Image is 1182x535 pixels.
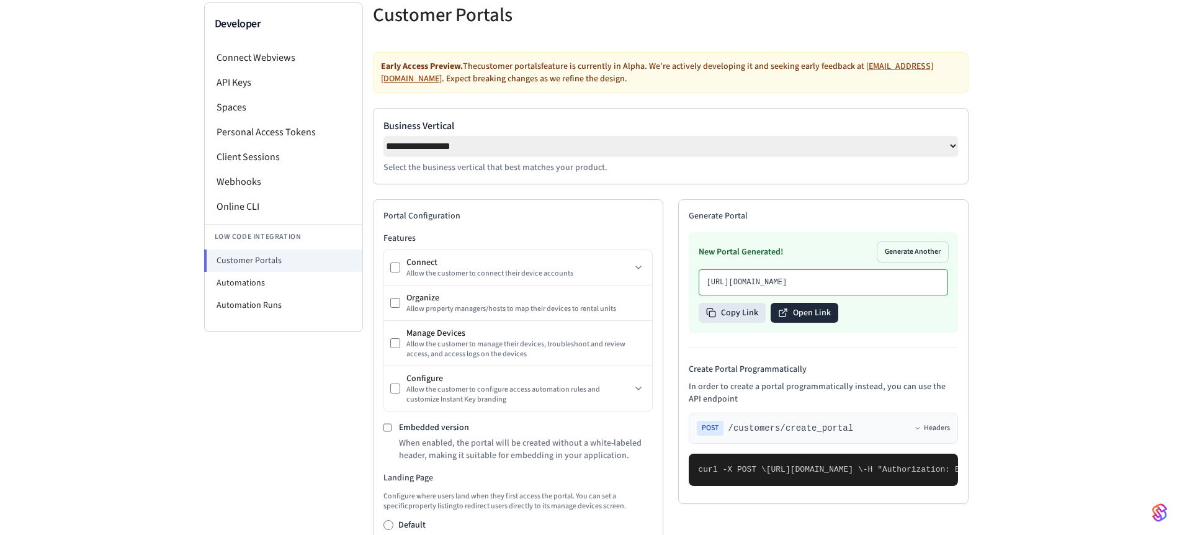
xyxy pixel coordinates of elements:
h5: Customer Portals [373,2,663,28]
div: Manage Devices [406,327,646,339]
li: Online CLI [205,194,362,219]
li: Customer Portals [204,250,362,272]
p: Select the business vertical that best matches your product. [383,161,958,174]
h4: Create Portal Programmatically [689,363,958,375]
span: POST [697,421,723,436]
button: Copy Link [699,303,766,323]
div: Connect [406,256,631,269]
div: Organize [406,292,646,304]
h3: New Portal Generated! [699,246,783,258]
a: [EMAIL_ADDRESS][DOMAIN_NAME] [381,60,933,85]
div: Allow the customer to manage their devices, troubleshoot and review access, and access logs on th... [406,339,646,359]
p: Configure where users land when they first access the portal. You can set a specific property lis... [383,492,653,511]
button: Headers [914,423,950,433]
img: SeamLogoGradient.69752ec5.svg [1152,503,1167,523]
h3: Developer [215,16,352,33]
div: Allow the customer to connect their device accounts [406,269,631,279]
li: Automations [205,272,362,294]
label: Business Vertical [383,119,958,133]
button: Open Link [771,303,838,323]
span: curl -X POST \ [699,465,766,474]
li: Personal Access Tokens [205,120,362,145]
span: /customers/create_portal [728,422,854,434]
span: [URL][DOMAIN_NAME] \ [766,465,863,474]
li: Connect Webviews [205,45,362,70]
p: [URL][DOMAIN_NAME] [707,277,940,287]
li: Automation Runs [205,294,362,317]
li: Webhooks [205,169,362,194]
li: Low Code Integration [205,224,362,250]
p: In order to create a portal programmatically instead, you can use the API endpoint [689,380,958,405]
li: Spaces [205,95,362,120]
div: Allow the customer to configure access automation rules and customize Instant Key branding [406,385,631,405]
button: Generate Another [877,242,948,262]
p: When enabled, the portal will be created without a white-labeled header, making it suitable for e... [399,437,653,462]
h2: Generate Portal [689,210,958,222]
li: Client Sessions [205,145,362,169]
label: Default [398,519,426,531]
span: -H "Authorization: Bearer seam_api_key_123456" \ [863,465,1095,474]
h3: Features [383,232,653,245]
div: Configure [406,372,631,385]
div: Allow property managers/hosts to map their devices to rental units [406,304,646,314]
strong: Early Access Preview. [381,60,463,73]
div: The customer portals feature is currently in Alpha. We're actively developing it and seeking earl... [373,52,969,93]
li: API Keys [205,70,362,95]
h2: Portal Configuration [383,210,653,222]
h3: Landing Page [383,472,653,484]
label: Embedded version [399,421,469,434]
